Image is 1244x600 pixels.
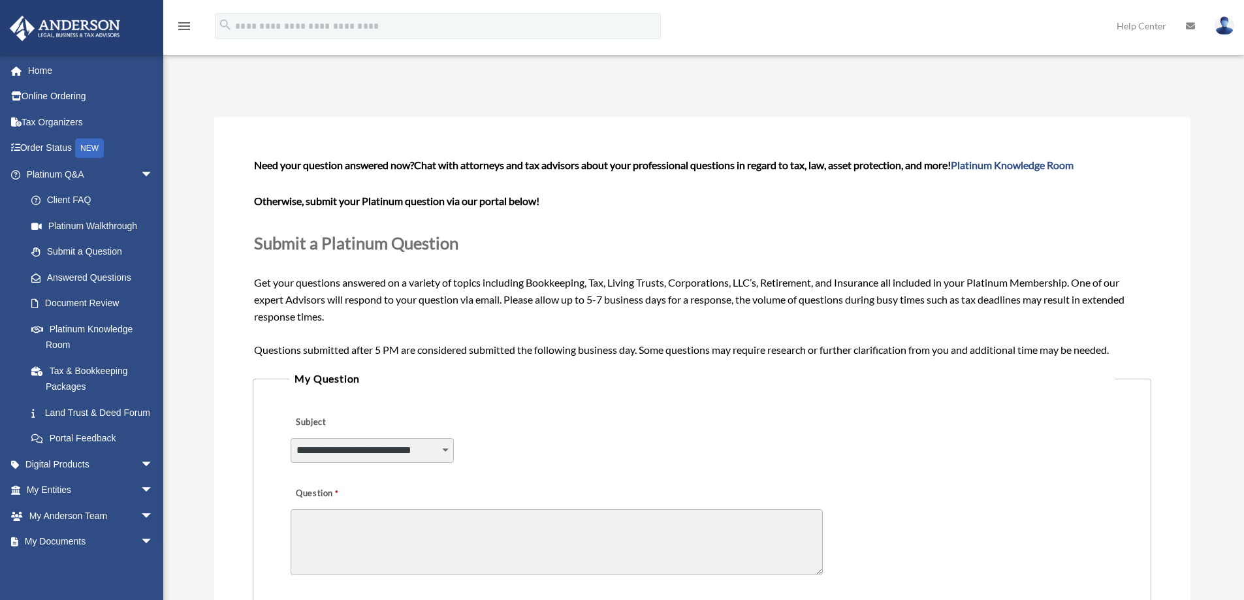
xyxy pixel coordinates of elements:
a: Land Trust & Deed Forum [18,400,173,426]
b: Otherwise, submit your Platinum question via our portal below! [254,195,539,207]
a: Document Review [18,291,173,317]
a: My Documentsarrow_drop_down [9,529,173,555]
span: arrow_drop_down [140,503,167,529]
i: menu [176,18,192,34]
legend: My Question [289,370,1114,388]
span: arrow_drop_down [140,451,167,478]
label: Subject [291,414,415,432]
a: Home [9,57,173,84]
span: Submit a Platinum Question [254,233,458,253]
a: Tax Organizers [9,109,173,135]
a: menu [176,23,192,34]
a: Online Learningarrow_drop_down [9,554,173,580]
label: Question [291,485,392,503]
a: Submit a Question [18,239,167,265]
img: User Pic [1215,16,1234,35]
span: arrow_drop_down [140,554,167,581]
a: Platinum Knowledge Room [18,316,173,358]
a: Platinum Knowledge Room [951,159,1074,171]
span: arrow_drop_down [140,161,167,188]
span: Need your question answered now? [254,159,414,171]
a: Online Ordering [9,84,173,110]
a: Tax & Bookkeeping Packages [18,358,173,400]
a: Answered Questions [18,264,173,291]
a: My Anderson Teamarrow_drop_down [9,503,173,529]
img: Anderson Advisors Platinum Portal [6,16,124,41]
span: arrow_drop_down [140,529,167,556]
a: Platinum Walkthrough [18,213,173,239]
span: Get your questions answered on a variety of topics including Bookkeeping, Tax, Living Trusts, Cor... [254,159,1149,355]
span: Chat with attorneys and tax advisors about your professional questions in regard to tax, law, ass... [414,159,1074,171]
a: Order StatusNEW [9,135,173,162]
a: Digital Productsarrow_drop_down [9,451,173,477]
a: Client FAQ [18,187,173,213]
i: search [218,18,232,32]
a: Platinum Q&Aarrow_drop_down [9,161,173,187]
div: NEW [75,138,104,158]
a: My Entitiesarrow_drop_down [9,477,173,503]
a: Portal Feedback [18,426,173,452]
span: arrow_drop_down [140,477,167,504]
